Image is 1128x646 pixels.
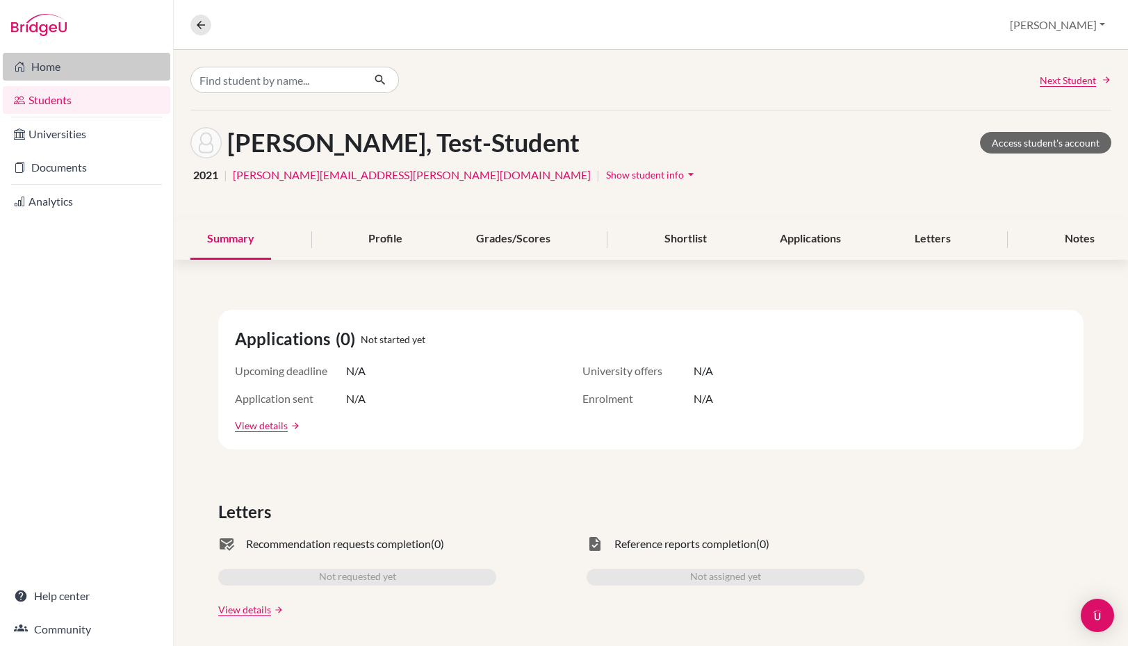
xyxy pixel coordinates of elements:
[690,569,761,586] span: Not assigned yet
[582,363,694,379] span: University offers
[614,536,756,552] span: Reference reports completion
[3,120,170,148] a: Universities
[235,363,346,379] span: Upcoming deadline
[246,536,431,552] span: Recommendation requests completion
[233,167,591,183] a: [PERSON_NAME][EMAIL_ADDRESS][PERSON_NAME][DOMAIN_NAME]
[648,219,724,260] div: Shortlist
[218,499,277,524] span: Letters
[3,582,170,610] a: Help center
[190,67,363,93] input: Find student by name...
[3,615,170,643] a: Community
[218,602,271,617] a: View details
[1048,219,1111,260] div: Notes
[11,14,67,36] img: Bridge-U
[431,536,444,552] span: (0)
[352,219,419,260] div: Profile
[1004,12,1111,38] button: [PERSON_NAME]
[763,219,858,260] div: Applications
[459,219,567,260] div: Grades/Scores
[218,536,235,552] span: mark_email_read
[605,164,698,185] button: Show student infoarrow_drop_down
[190,219,271,260] div: Summary
[288,421,300,431] a: arrow_forward
[582,390,694,407] span: Enrolment
[756,536,769,552] span: (0)
[193,167,218,183] span: 2021
[3,53,170,81] a: Home
[319,569,396,586] span: Not requested yet
[235,390,346,407] span: Application sent
[980,132,1111,154] a: Access student's account
[694,363,713,379] span: N/A
[898,219,967,260] div: Letters
[227,128,580,158] h1: [PERSON_NAME], Test-Student
[3,154,170,181] a: Documents
[1040,73,1111,88] a: Next Student
[346,390,366,407] span: N/A
[336,326,361,351] span: (0)
[361,332,425,347] span: Not started yet
[235,418,288,433] a: View details
[596,167,600,183] span: |
[606,169,684,181] span: Show student info
[271,605,284,615] a: arrow_forward
[3,188,170,215] a: Analytics
[235,326,336,351] span: Applications
[694,390,713,407] span: N/A
[346,363,366,379] span: N/A
[1081,599,1114,632] div: Open Intercom Messenger
[3,86,170,114] a: Students
[190,127,222,158] img: Test-Student Erika's avatar
[684,167,698,181] i: arrow_drop_down
[587,536,603,552] span: task
[224,167,227,183] span: |
[1040,73,1096,88] span: Next Student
